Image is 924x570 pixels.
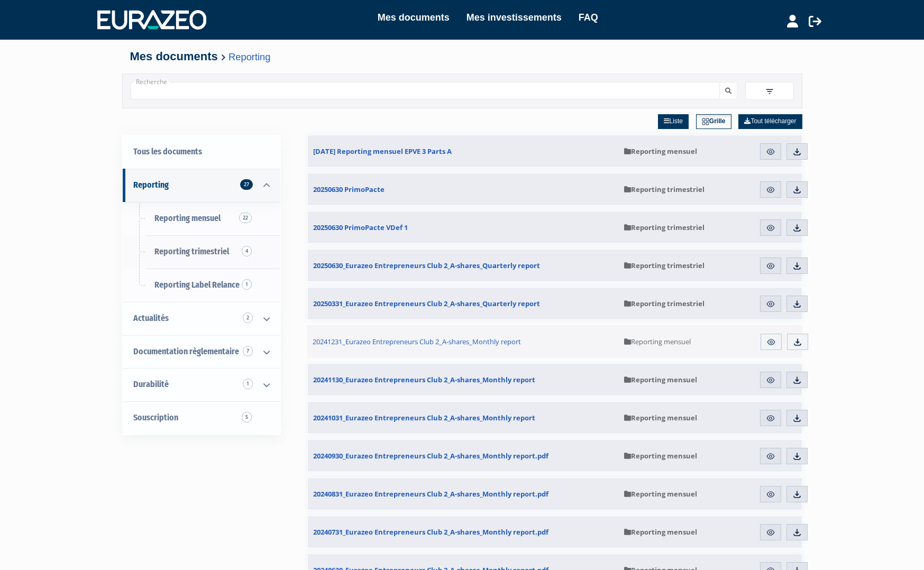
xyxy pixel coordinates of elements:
[466,10,562,25] a: Mes investissements
[243,379,253,389] span: 1
[378,10,450,25] a: Mes documents
[792,452,802,461] img: download.svg
[154,246,229,256] span: Reporting trimestriel
[792,375,802,385] img: download.svg
[624,489,697,499] span: Reporting mensuel
[793,337,802,347] img: download.svg
[133,180,169,190] span: Reporting
[130,50,794,63] h4: Mes documents
[243,312,253,323] span: 2
[123,368,280,401] a: Durabilité 1
[624,527,697,537] span: Reporting mensuel
[624,413,697,422] span: Reporting mensuel
[624,223,705,232] span: Reporting trimestriel
[766,452,775,461] img: eye.svg
[131,82,720,99] input: Recherche
[792,261,802,271] img: download.svg
[308,364,619,396] a: 20241130_Eurazeo Entrepreneurs Club 2_A-shares_Monthly report
[123,335,280,369] a: Documentation règlementaire 7
[766,413,775,423] img: eye.svg
[313,185,385,194] span: 20250630 PrimoPacte
[702,118,709,125] img: grid.svg
[624,337,691,346] span: Reporting mensuel
[313,413,535,422] span: 20241031_Eurazeo Entrepreneurs Club 2_A-shares_Monthly report
[308,212,619,243] a: 20250630 PrimoPacte VDef 1
[228,51,270,62] a: Reporting
[738,114,802,129] a: Tout télécharger
[313,146,452,156] span: [DATE] Reporting mensuel EPVE 3 Parts A
[313,375,535,384] span: 20241130_Eurazeo Entrepreneurs Club 2_A-shares_Monthly report
[133,379,169,389] span: Durabilité
[766,223,775,233] img: eye.svg
[313,489,548,499] span: 20240831_Eurazeo Entrepreneurs Club 2_A-shares_Monthly report.pdf
[123,235,280,269] a: Reporting trimestriel4
[308,440,619,472] a: 20240930_Eurazeo Entrepreneurs Club 2_A-shares_Monthly report.pdf
[307,325,619,358] a: 20241231_Eurazeo Entrepreneurs Club 2_A-shares_Monthly report
[313,223,408,232] span: 20250630 PrimoPacte VDef 1
[308,173,619,205] a: 20250630 PrimoPacte
[792,299,802,309] img: download.svg
[133,313,169,323] span: Actualités
[308,516,619,548] a: 20240731_Eurazeo Entrepreneurs Club 2_A-shares_Monthly report.pdf
[313,261,540,270] span: 20250630_Eurazeo Entrepreneurs Club 2_A-shares_Quarterly report
[123,169,280,202] a: Reporting 27
[766,528,775,537] img: eye.svg
[243,346,253,356] span: 7
[658,114,689,129] a: Liste
[765,87,774,96] img: filter.svg
[313,337,521,346] span: 20241231_Eurazeo Entrepreneurs Club 2_A-shares_Monthly report
[133,412,178,422] span: Souscription
[308,250,619,281] a: 20250630_Eurazeo Entrepreneurs Club 2_A-shares_Quarterly report
[313,451,548,461] span: 20240930_Eurazeo Entrepreneurs Club 2_A-shares_Monthly report.pdf
[242,412,252,422] span: 5
[624,451,697,461] span: Reporting mensuel
[624,299,705,308] span: Reporting trimestriel
[308,288,619,319] a: 20250331_Eurazeo Entrepreneurs Club 2_A-shares_Quarterly report
[624,185,705,194] span: Reporting trimestriel
[242,279,252,290] span: 1
[154,213,221,223] span: Reporting mensuel
[766,299,775,309] img: eye.svg
[792,223,802,233] img: download.svg
[308,478,619,510] a: 20240831_Eurazeo Entrepreneurs Club 2_A-shares_Monthly report.pdf
[792,490,802,499] img: download.svg
[792,185,802,195] img: download.svg
[242,246,252,256] span: 4
[313,299,540,308] span: 20250331_Eurazeo Entrepreneurs Club 2_A-shares_Quarterly report
[624,261,705,270] span: Reporting trimestriel
[239,213,252,223] span: 22
[766,185,775,195] img: eye.svg
[240,179,253,190] span: 27
[308,402,619,434] a: 20241031_Eurazeo Entrepreneurs Club 2_A-shares_Monthly report
[766,147,775,157] img: eye.svg
[123,269,280,302] a: Reporting Label Relance1
[123,401,280,435] a: Souscription5
[696,114,731,129] a: Grille
[792,528,802,537] img: download.svg
[123,302,280,335] a: Actualités 2
[579,10,598,25] a: FAQ
[313,527,548,537] span: 20240731_Eurazeo Entrepreneurs Club 2_A-shares_Monthly report.pdf
[766,375,775,385] img: eye.svg
[792,147,802,157] img: download.svg
[624,375,697,384] span: Reporting mensuel
[154,280,240,290] span: Reporting Label Relance
[624,146,697,156] span: Reporting mensuel
[766,490,775,499] img: eye.svg
[792,413,802,423] img: download.svg
[133,346,239,356] span: Documentation règlementaire
[97,10,206,29] img: 1732889491-logotype_eurazeo_blanc_rvb.png
[766,261,775,271] img: eye.svg
[123,135,280,169] a: Tous les documents
[308,135,619,167] a: [DATE] Reporting mensuel EPVE 3 Parts A
[766,337,776,347] img: eye.svg
[123,202,280,235] a: Reporting mensuel22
